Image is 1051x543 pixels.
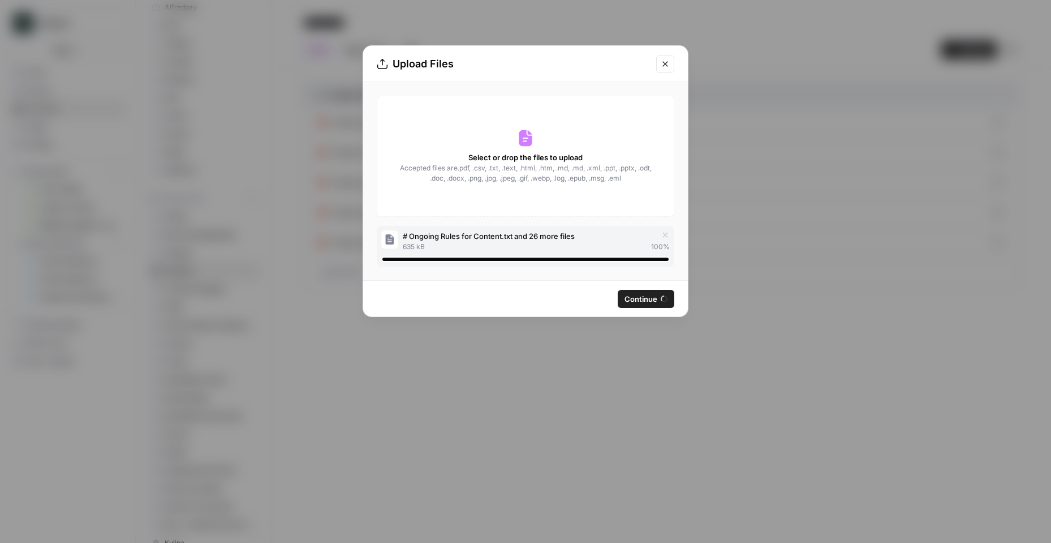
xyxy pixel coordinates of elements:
[656,55,674,73] button: Close modal
[377,56,649,72] div: Upload Files
[403,242,425,252] span: 635 kB
[468,152,583,163] span: Select or drop the files to upload
[403,230,575,242] span: # Ongoing Rules for Content.txt and 26 more files
[624,293,657,305] span: Continue
[651,242,670,252] span: 100 %
[399,163,652,183] span: Accepted files are .pdf, .csv, .txt, .text, .html, .htm, .md, .md, .xml, .ppt, .pptx, .odt, .doc,...
[618,290,674,308] button: Continue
